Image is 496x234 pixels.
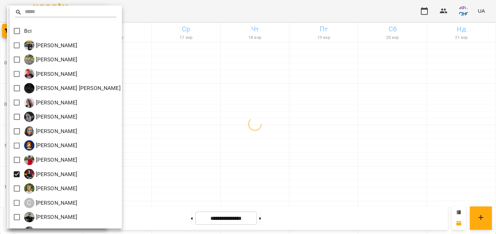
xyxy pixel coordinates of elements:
[34,127,77,135] p: [PERSON_NAME]
[24,98,77,108] div: Довгопола Анастасія
[24,112,34,122] img: К
[24,112,77,122] div: Кривобок Анастасія
[34,99,77,107] p: [PERSON_NAME]
[24,198,77,208] div: Саенко Олександр Олександрович
[24,40,34,50] img: А
[24,126,77,136] a: К [PERSON_NAME]
[24,155,77,165] a: Л [PERSON_NAME]
[24,183,77,194] a: П [PERSON_NAME]
[24,126,34,136] img: К
[24,198,34,208] div: С
[24,83,121,93] div: Дедюхов Євгеній Миколайович
[24,112,77,122] a: К [PERSON_NAME]
[24,54,77,65] a: Б [PERSON_NAME]
[24,69,77,79] div: Борискіна Яна
[34,199,77,207] p: [PERSON_NAME]
[34,156,77,164] p: [PERSON_NAME]
[24,83,121,93] a: Д [PERSON_NAME] [PERSON_NAME]
[24,212,34,222] img: С
[34,55,77,64] p: [PERSON_NAME]
[24,83,34,93] img: Д
[34,41,77,50] p: [PERSON_NAME]
[34,70,77,78] p: [PERSON_NAME]
[24,169,77,179] div: Поліна Грищук
[24,54,34,65] img: Б
[24,169,34,179] img: П
[34,141,77,150] p: [PERSON_NAME]
[24,212,77,222] div: Степаненко Іван
[24,212,77,222] a: С [PERSON_NAME]
[24,27,32,35] p: Всі
[34,184,77,193] p: [PERSON_NAME]
[24,140,34,151] img: К
[34,84,121,92] p: [PERSON_NAME] [PERSON_NAME]
[34,113,77,121] p: [PERSON_NAME]
[24,140,77,151] div: Куц Олександр
[24,140,77,151] a: К [PERSON_NAME]
[24,40,77,50] div: Антощук Артем
[24,54,77,65] div: Боличова Орина
[24,183,77,194] div: Пятько Сергій Сергійович
[24,69,77,79] a: Б [PERSON_NAME]
[34,170,77,179] p: [PERSON_NAME]
[24,40,77,50] a: А [PERSON_NAME]
[24,198,77,208] a: С [PERSON_NAME]
[24,183,34,194] img: П
[24,98,34,108] img: Д
[24,69,34,79] img: Б
[34,213,77,221] p: [PERSON_NAME]
[24,155,34,165] img: Л
[24,98,77,108] a: Д [PERSON_NAME]
[24,155,77,165] div: Ластовицький Богдан Вікторович
[24,169,77,179] a: П [PERSON_NAME]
